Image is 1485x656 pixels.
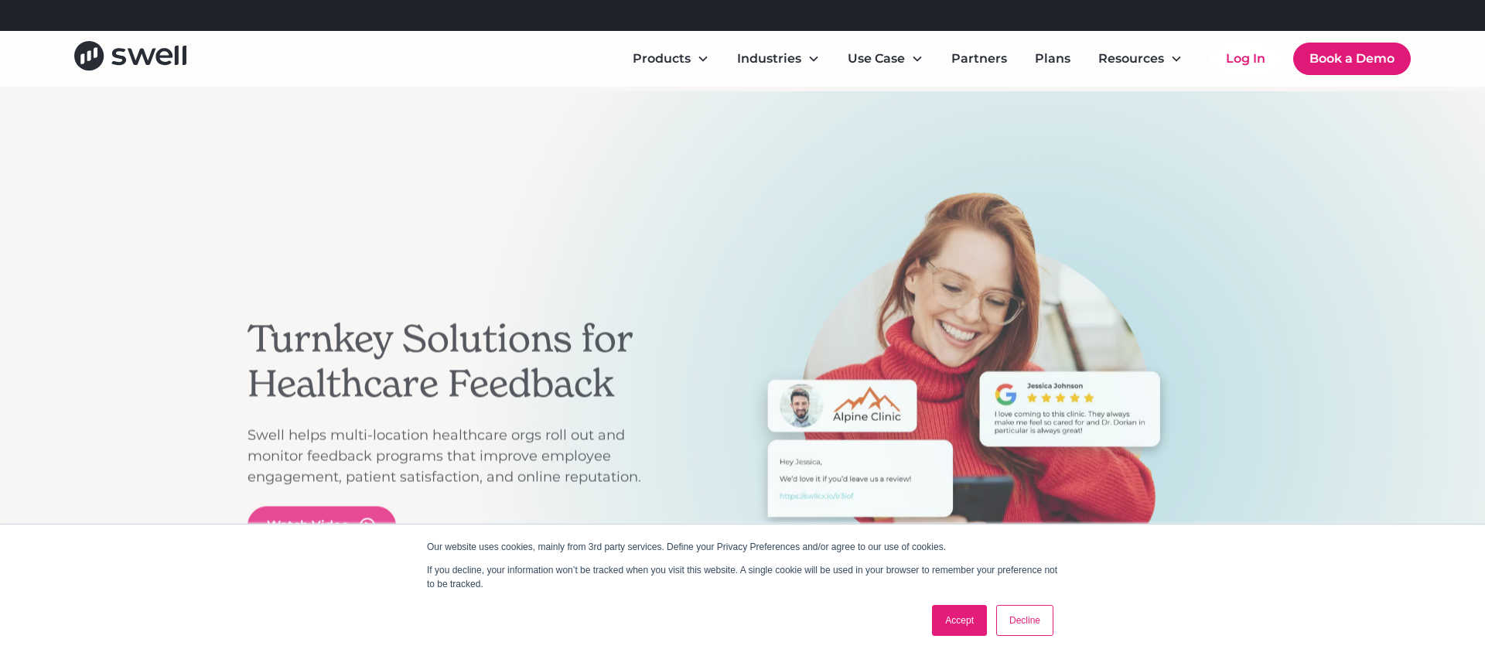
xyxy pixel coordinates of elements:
[74,41,186,76] a: home
[1098,50,1164,68] div: Resources
[939,43,1019,74] a: Partners
[835,43,936,74] div: Use Case
[247,317,665,406] h2: Turnkey Solutions for Healthcare Feedback
[1293,43,1411,75] a: Book a Demo
[427,540,1058,554] p: Our website uses cookies, mainly from 3rd party services. Define your Privacy Preferences and/or ...
[1086,43,1195,74] div: Resources
[267,516,349,535] div: Watch Video
[1022,43,1083,74] a: Plans
[996,605,1053,636] a: Decline
[247,506,396,545] a: open lightbox
[737,50,801,68] div: Industries
[620,43,722,74] div: Products
[427,563,1058,591] p: If you decline, your information won’t be tracked when you visit this website. A single cookie wi...
[247,425,665,487] p: Swell helps multi-location healthcare orgs roll out and monitor feedback programs that improve em...
[848,50,905,68] div: Use Case
[1210,43,1281,74] a: Log In
[725,43,832,74] div: Industries
[681,191,1237,620] div: 1 of 3
[633,50,691,68] div: Products
[932,605,987,636] a: Accept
